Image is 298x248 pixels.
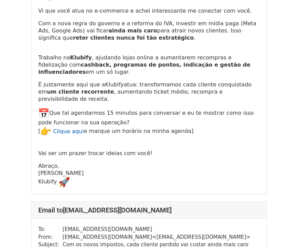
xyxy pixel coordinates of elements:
span: Klubify [38,179,57,185]
iframe: Chat Widget [264,215,298,248]
strong: cashback, programas de pontos, indicação e gestão de influenciadores [38,61,250,75]
img: 🚀 [59,177,70,188]
span: Klubify [105,81,124,88]
div: Widget de chat [264,215,298,248]
img: 📅 [38,108,49,119]
p: Vi que você atua no e-commerce e achei interessante me conectar com você. [38,7,260,14]
p: Abraço, [PERSON_NAME] [38,162,260,188]
td: [EMAIL_ADDRESS][DOMAIN_NAME] [63,225,250,233]
p: Com a nova regra do governo e a reforma do IVA, investir em mídia paga (Meta Ads, Google Ads) vai... [38,20,260,41]
td: To: [38,225,63,233]
h4: Email to [EMAIL_ADDRESS][DOMAIN_NAME] [38,206,260,214]
strong: um cliente recorrente [47,88,114,95]
a: Clique aqui [53,128,84,135]
td: From: [38,233,63,241]
p: Que tal agendarmos 15 minutos para conversar e eu te mostrar como isso pode funcionar na sua oper... [38,108,260,144]
p: Trabalho na , ajudando lojas online a aumentarem recompras e fidelização com em um só lugar. [38,47,260,75]
strong: ainda mais caro [108,27,157,34]
img: 👉 [40,126,51,137]
p: É justamente aqui que a atua: transformamos cada cliente conquistado em , aumentando ticket médio... [38,81,260,102]
span: Klubify [70,54,92,61]
td: [EMAIL_ADDRESS][DOMAIN_NAME] < [EMAIL_ADDRESS][DOMAIN_NAME] > [63,233,250,241]
p: Vai ser um prazer trocar ideias com você! [38,150,260,157]
strong: reter clientes nunca foi tão estratégico [73,35,194,41]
